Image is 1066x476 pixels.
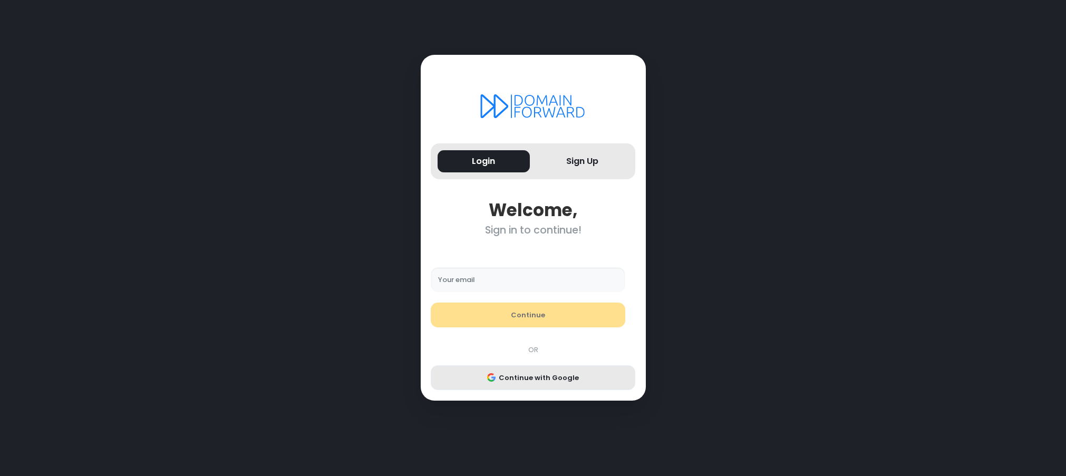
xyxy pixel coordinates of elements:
button: Sign Up [537,150,629,173]
div: Sign in to continue! [431,224,635,236]
div: OR [425,345,641,355]
div: Welcome, [431,200,635,220]
button: Login [438,150,530,173]
button: Continue with Google [431,365,635,391]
